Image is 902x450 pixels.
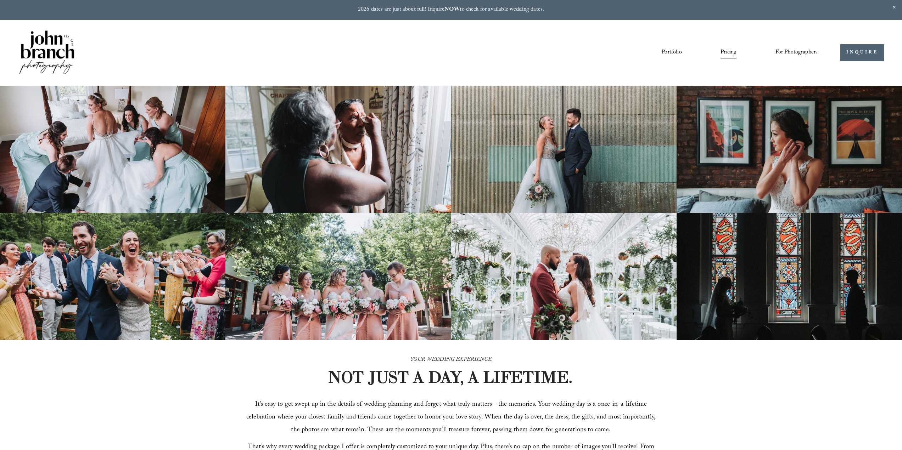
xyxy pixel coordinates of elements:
img: Woman applying makeup to another woman near a window with floral curtains and autumn flowers. [225,86,451,213]
em: YOUR WEDDING EXPERIENCE [410,355,492,365]
img: A bride and groom standing together, laughing, with the bride holding a bouquet in front of a cor... [451,86,677,213]
span: It’s easy to get swept up in the details of wedding planning and forget what truly matters—the me... [246,399,657,436]
img: Silhouettes of a bride and groom facing each other in a church, with colorful stained glass windo... [677,213,902,340]
a: folder dropdown [775,47,818,59]
a: Portfolio [662,47,682,59]
a: Pricing [721,47,736,59]
img: Bride and groom standing in an elegant greenhouse with chandeliers and lush greenery. [451,213,677,340]
img: John Branch IV Photography [18,29,75,77]
img: A bride and four bridesmaids in pink dresses, holding bouquets with pink and white flowers, smili... [225,213,451,340]
a: INQUIRE [840,44,884,62]
img: Bride adjusting earring in front of framed posters on a brick wall. [677,86,902,213]
span: For Photographers [775,47,818,58]
strong: NOT JUST A DAY, A LIFETIME. [328,367,572,387]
